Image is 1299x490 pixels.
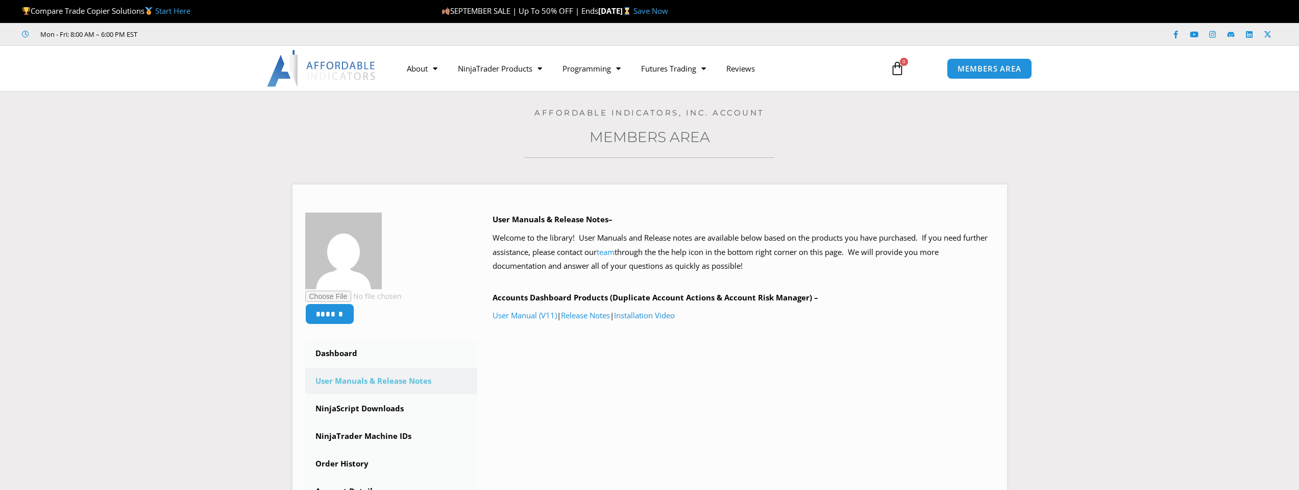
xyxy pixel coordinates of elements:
a: About [397,57,448,80]
a: Affordable Indicators, Inc. Account [534,108,765,118]
a: NinjaTrader Products [448,57,552,80]
b: User Manuals & Release Notes– [493,214,612,224]
span: SEPTEMBER SALE | Up To 50% OFF | Ends [442,6,598,16]
nav: Menu [397,57,878,80]
p: | | [493,309,994,323]
a: team [597,247,615,257]
span: MEMBERS AREA [958,65,1021,73]
span: Mon - Fri: 8:00 AM – 6:00 PM EST [38,28,137,40]
a: Programming [552,57,631,80]
a: Save Now [633,6,668,16]
p: Welcome to the library! User Manuals and Release notes are available below based on the products ... [493,231,994,274]
a: Order History [305,451,478,477]
a: Reviews [716,57,765,80]
img: b07b50b0916f1dc079b11a340a9d163ad42f66c40946a2b741b93dde4983f9f2 [305,213,382,289]
a: Members Area [590,128,710,146]
a: Dashboard [305,340,478,367]
a: NinjaScript Downloads [305,395,478,422]
a: Installation Video [614,310,675,320]
span: Compare Trade Copier Solutions [22,6,190,16]
span: 0 [900,58,908,66]
a: MEMBERS AREA [947,58,1032,79]
a: User Manual (V11) [493,310,557,320]
img: 🏆 [22,7,30,15]
a: NinjaTrader Machine IDs [305,423,478,450]
strong: [DATE] [598,6,633,16]
a: 0 [875,54,920,83]
a: Release Notes [561,310,610,320]
a: Start Here [155,6,190,16]
a: Futures Trading [631,57,716,80]
img: 🥇 [145,7,153,15]
iframe: Customer reviews powered by Trustpilot [152,29,305,39]
a: User Manuals & Release Notes [305,368,478,394]
img: 🍂 [442,7,450,15]
img: LogoAI | Affordable Indicators – NinjaTrader [267,50,377,87]
b: Accounts Dashboard Products (Duplicate Account Actions & Account Risk Manager) – [493,292,818,302]
img: ⌛ [623,7,631,15]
